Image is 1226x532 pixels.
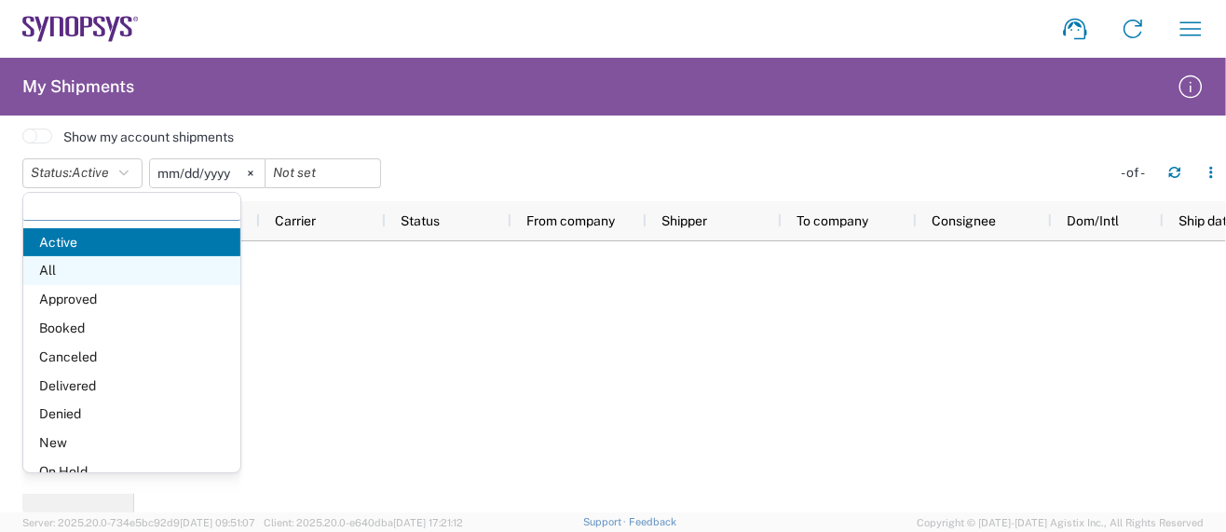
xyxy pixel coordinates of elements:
span: Dom/Intl [1067,213,1119,228]
span: From company [526,213,615,228]
span: [DATE] 09:51:07 [180,517,255,528]
label: Show my account shipments [63,129,234,145]
span: Status [401,213,440,228]
span: [DATE] 17:21:12 [393,517,463,528]
span: Client: 2025.20.0-e640dba [264,517,463,528]
span: Shipper [661,213,707,228]
span: New [23,429,240,457]
span: To company [797,213,868,228]
h2: My Shipments [22,75,134,98]
span: Booked [23,314,240,343]
input: Not set [150,159,265,187]
span: Server: 2025.20.0-734e5bc92d9 [22,517,255,528]
span: Consignee [932,213,996,228]
span: Active [72,165,109,180]
span: Copyright © [DATE]-[DATE] Agistix Inc., All Rights Reserved [917,514,1204,531]
a: Feedback [629,516,676,527]
span: Delivered [23,372,240,401]
a: Support [583,516,630,527]
div: - of - [1121,164,1153,181]
span: Approved [23,285,240,314]
span: Canceled [23,343,240,372]
input: Not set [266,159,380,187]
span: On Hold [23,457,240,486]
span: Denied [23,400,240,429]
button: Status:Active [22,158,143,188]
span: Active [23,228,240,257]
span: Carrier [275,213,316,228]
span: All [23,256,240,285]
